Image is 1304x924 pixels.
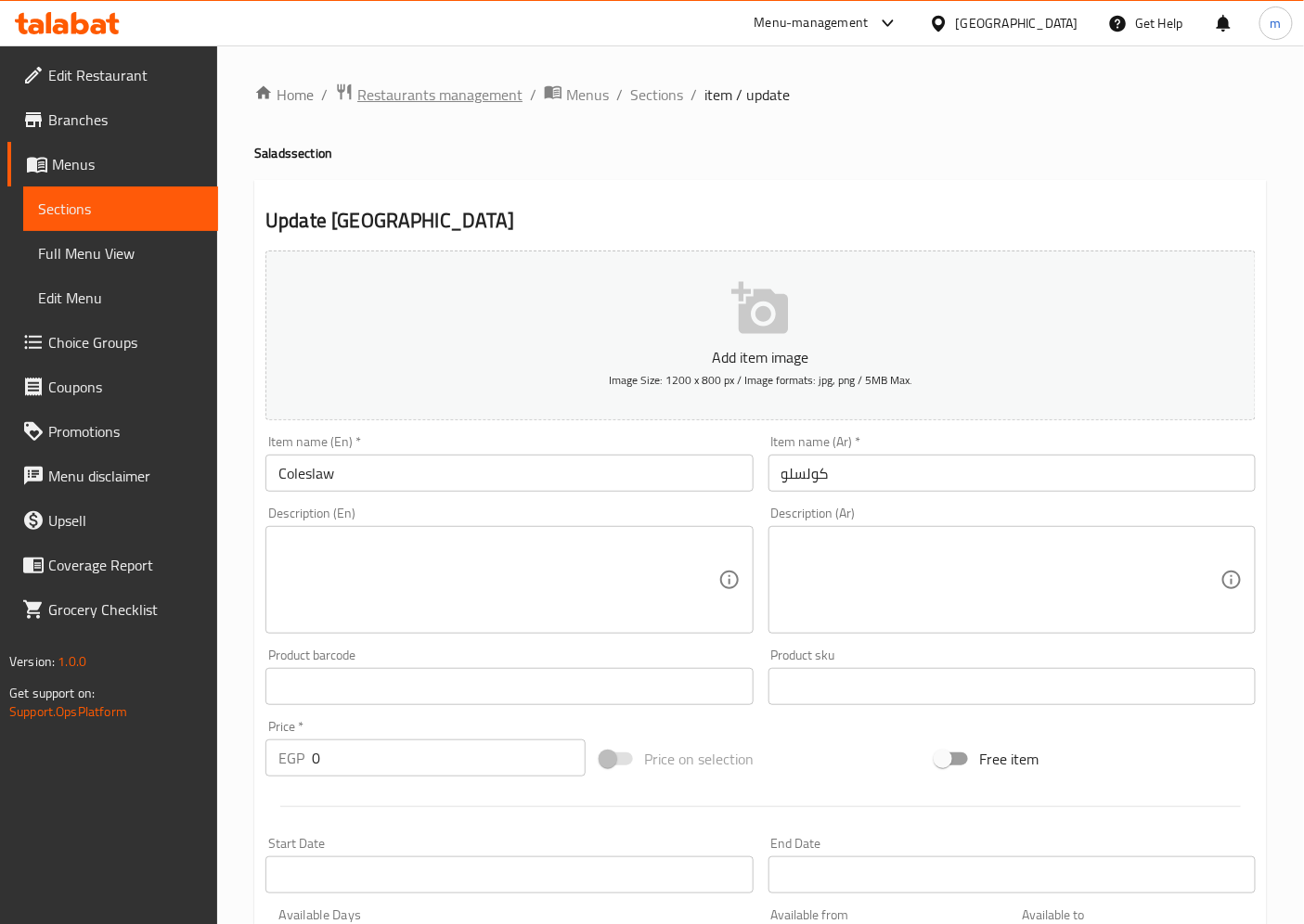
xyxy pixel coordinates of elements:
a: Coverage Report [7,543,218,587]
input: Enter name Ar [768,455,1256,492]
a: Edit Restaurant [7,53,218,97]
a: Promotions [7,409,218,454]
li: / [530,83,536,106]
a: Sections [630,83,683,106]
span: m [1271,13,1282,33]
span: Grocery Checklist [48,598,203,621]
span: Get support on: [9,681,95,705]
a: Upsell [7,498,218,543]
span: Upsell [48,509,203,532]
div: [GEOGRAPHIC_DATA] [956,13,1078,33]
span: 1.0.0 [58,649,86,674]
span: Promotions [48,420,203,443]
span: Full Menu View [38,242,203,264]
a: Menus [7,142,218,186]
a: Coupons [7,365,218,409]
span: Branches [48,109,203,131]
span: Sections [38,198,203,220]
span: Image Size: 1200 x 800 px / Image formats: jpg, png / 5MB Max. [609,369,912,391]
nav: breadcrumb [254,83,1267,107]
input: Please enter product barcode [265,668,753,705]
span: Edit Restaurant [48,64,203,86]
span: Choice Groups [48,331,203,353]
input: Please enter product sku [768,668,1256,705]
li: / [616,83,623,106]
p: EGP [278,747,304,769]
span: Restaurants management [357,83,523,106]
li: / [321,83,328,106]
a: Support.OpsPlatform [9,699,127,724]
li: / [691,83,697,106]
span: Menus [52,153,203,175]
a: Sections [23,186,218,231]
h2: Update [GEOGRAPHIC_DATA] [265,207,1256,235]
a: Edit Menu [23,276,218,320]
a: Branches [7,97,218,142]
span: Edit Menu [38,287,203,309]
h4: Salads section [254,144,1267,162]
p: Add item image [294,346,1227,368]
span: Menus [566,83,609,106]
input: Enter name En [265,455,753,492]
span: Coupons [48,376,203,398]
span: Version: [9,649,55,674]
a: Menus [544,83,609,107]
span: item / update [704,83,790,106]
a: Grocery Checklist [7,587,218,632]
span: Free item [979,748,1039,770]
a: Home [254,83,314,106]
a: Restaurants management [335,83,523,107]
input: Please enter price [312,739,586,776]
a: Menu disclaimer [7,454,218,498]
a: Full Menu View [23,231,218,276]
span: Menu disclaimer [48,465,203,487]
span: Coverage Report [48,554,203,576]
div: Menu-management [755,12,869,34]
span: Price on selection [644,748,754,770]
button: Add item imageImage Size: 1200 x 800 px / Image formats: jpg, png / 5MB Max. [265,250,1256,420]
a: Choice Groups [7,320,218,365]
